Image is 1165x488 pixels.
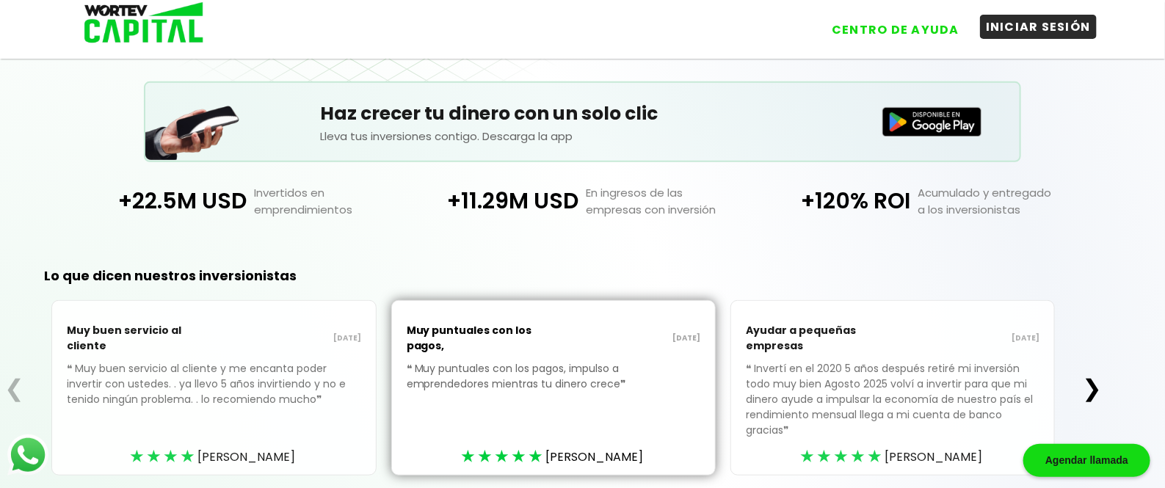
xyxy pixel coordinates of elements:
[749,184,911,218] p: +120% ROI
[67,361,360,429] p: Muy buen servicio al cliente y me encanta poder invertir con ustedes. . ya llevo 5 años invirtien...
[746,316,893,361] p: Ayudar a pequeñas empresas
[621,376,629,391] span: ❞
[1023,444,1150,477] div: Agendar llamada
[145,87,241,160] img: Teléfono
[67,316,214,361] p: Muy buen servicio al cliente
[407,361,700,414] p: Muy puntuales con los pagos, impulso a emprendedores mientras tu dinero crece
[911,184,1081,218] p: Acumulado y entregado a los inversionistas
[130,445,197,467] div: ★★★★
[882,107,982,136] img: Disponible en Google Play
[578,184,748,218] p: En ingresos de las empresas con inversión
[885,448,982,466] span: [PERSON_NAME]
[197,448,295,466] span: [PERSON_NAME]
[800,445,885,467] div: ★★★★★
[247,184,416,218] p: Invertidos en emprendimientos
[214,332,361,344] p: [DATE]
[407,316,554,361] p: Muy puntuales con los pagos,
[826,18,965,42] button: CENTRO DE AYUDA
[746,361,754,376] span: ❝
[980,15,1097,39] button: INICIAR SESIÓN
[7,434,48,476] img: logos_whatsapp-icon.242b2217.svg
[67,361,75,376] span: ❝
[965,7,1097,42] a: INICIAR SESIÓN
[893,332,1039,344] p: [DATE]
[545,448,643,466] span: [PERSON_NAME]
[84,184,247,218] p: +22.5M USD
[554,332,700,344] p: [DATE]
[811,7,965,42] a: CENTRO DE AYUDA
[320,128,844,145] p: Lleva tus inversiones contigo. Descarga la app
[783,423,791,437] span: ❞
[320,100,844,128] h5: Haz crecer tu dinero con un solo clic
[746,361,1039,460] p: Invertí en el 2020 5 años después retiré mi inversión todo muy bien Agosto 2025 volví a invertir ...
[407,361,415,376] span: ❝
[316,392,324,407] span: ❞
[416,184,578,218] p: +11.29M USD
[461,445,545,467] div: ★★★★★
[1078,374,1107,403] button: ❯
